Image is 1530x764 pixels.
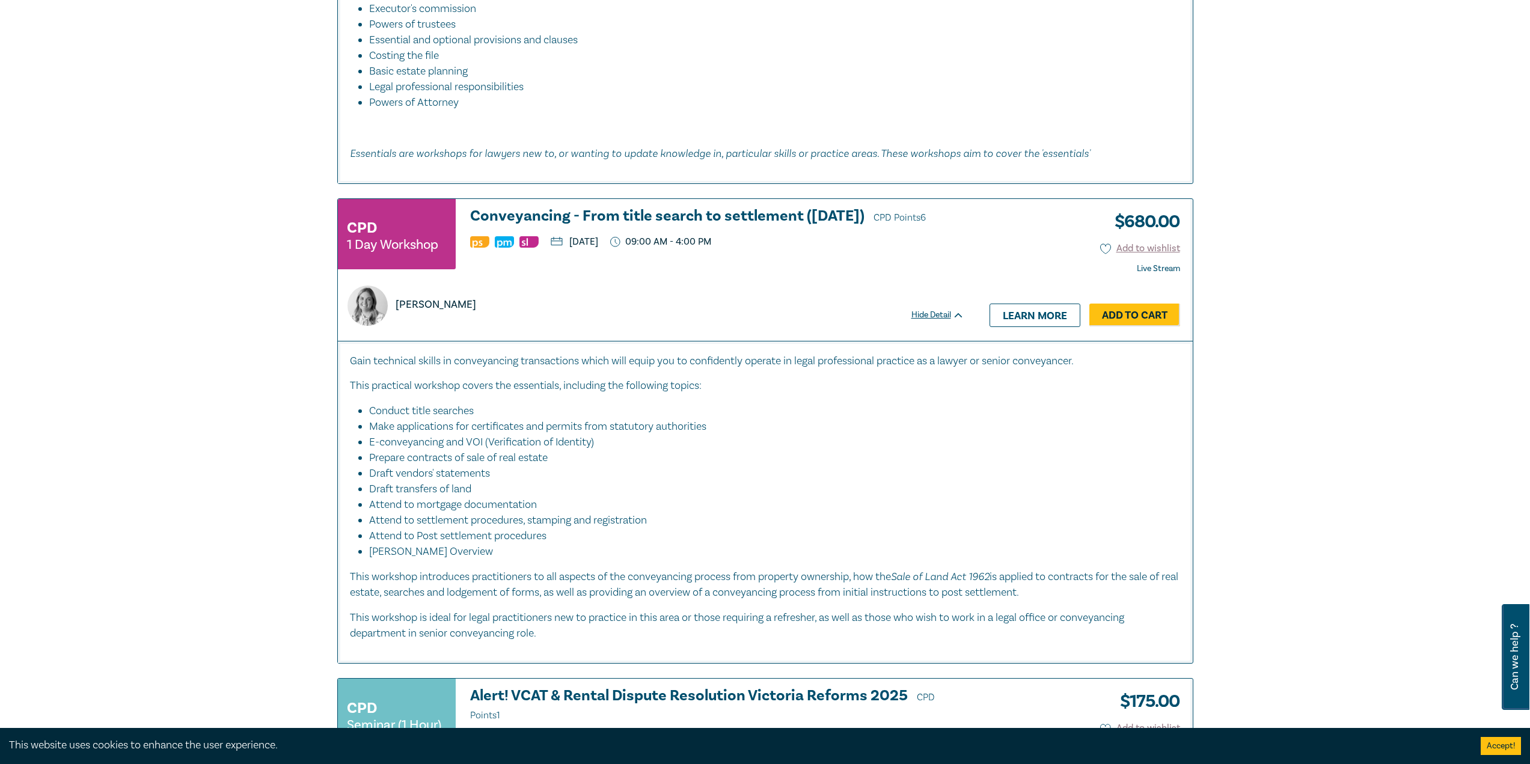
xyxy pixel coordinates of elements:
[369,79,1169,95] li: Legal professional responsibilities
[1509,611,1520,703] span: Can we help ?
[1089,304,1180,326] a: Add to Cart
[369,95,1181,111] li: Powers of Attorney
[369,544,1181,560] li: [PERSON_NAME] Overview
[911,309,978,321] div: Hide Detail
[470,236,489,248] img: Professional Skills
[369,64,1169,79] li: Basic estate planning
[1106,208,1180,236] h3: $ 680.00
[470,208,964,226] a: Conveyancing - From title search to settlement ([DATE]) CPD Points6
[369,403,1169,419] li: Conduct title searches
[369,48,1169,64] li: Costing the file
[874,212,926,224] span: CPD Points 6
[369,1,1169,17] li: Executor's commission
[519,236,539,248] img: Substantive Law
[347,239,438,251] small: 1 Day Workshop
[9,738,1463,753] div: This website uses cookies to enhance the user experience.
[1111,688,1180,715] h3: $ 175.00
[369,17,1169,32] li: Powers of trustees
[551,237,598,246] p: [DATE]
[350,353,1181,369] p: Gain technical skills in conveyancing transactions which will equip you to confidently operate in...
[350,147,1091,159] em: Essentials are workshops for lawyers new to, or wanting to update knowledge in, particular skills...
[470,688,964,724] a: Alert! VCAT & Rental Dispute Resolution Victoria Reforms 2025 CPD Points1
[369,435,1169,450] li: E-conveyancing and VOI (Verification of Identity)
[990,304,1080,326] a: Learn more
[470,208,964,226] h3: Conveyancing - From title search to settlement ([DATE])
[891,570,990,582] em: Sale of Land Act 1962
[470,688,964,724] h3: Alert! VCAT & Rental Dispute Resolution Victoria Reforms 2025
[610,236,712,248] p: 09:00 AM - 4:00 PM
[369,450,1169,466] li: Prepare contracts of sale of real estate
[347,697,377,719] h3: CPD
[369,513,1169,528] li: Attend to settlement procedures, stamping and registration
[350,610,1181,641] p: This workshop is ideal for legal practitioners new to practice in this area or those requiring a ...
[495,236,514,248] img: Practice Management & Business Skills
[1100,721,1180,735] button: Add to wishlist
[369,481,1169,497] li: Draft transfers of land
[369,466,1169,481] li: Draft vendors' statements
[350,569,1181,601] p: This workshop introduces practitioners to all aspects of the conveyancing process from property o...
[1137,263,1180,274] strong: Live Stream
[396,297,476,313] p: [PERSON_NAME]
[347,286,388,326] img: https://s3.ap-southeast-2.amazonaws.com/leo-cussen-store-production-content/Contacts/Lydia%20East...
[369,528,1169,544] li: Attend to Post settlement procedures
[350,378,1181,394] p: This practical workshop covers the essentials, including the following topics:
[1100,242,1180,255] button: Add to wishlist
[369,419,1169,435] li: Make applications for certificates and permits from statutory authorities
[347,719,441,731] small: Seminar (1 Hour)
[369,32,1169,48] li: Essential and optional provisions and clauses
[369,497,1169,513] li: Attend to mortgage documentation
[347,217,377,239] h3: CPD
[1481,737,1521,755] button: Accept cookies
